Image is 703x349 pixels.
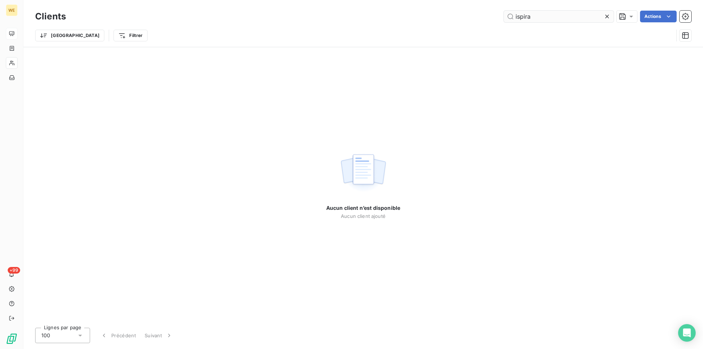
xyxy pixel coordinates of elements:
div: WE [6,4,18,16]
span: Aucun client ajouté [341,213,386,219]
button: [GEOGRAPHIC_DATA] [35,30,104,41]
input: Rechercher [504,11,614,22]
span: 100 [41,332,50,339]
button: Précédent [96,328,140,343]
div: Open Intercom Messenger [678,324,696,342]
button: Suivant [140,328,177,343]
span: Aucun client n’est disponible [326,204,400,212]
button: Filtrer [114,30,147,41]
h3: Clients [35,10,66,23]
button: Actions [640,11,677,22]
img: empty state [340,150,387,196]
img: Logo LeanPay [6,333,18,345]
span: +99 [8,267,20,274]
